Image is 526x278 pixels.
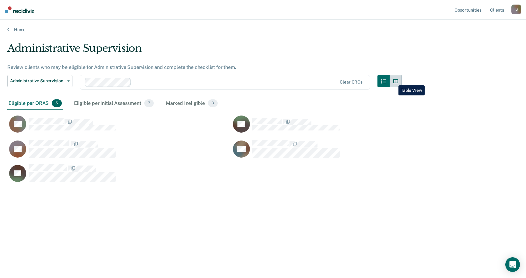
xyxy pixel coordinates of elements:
[208,99,218,107] span: 3
[5,6,34,13] img: Recidiviz
[7,97,63,110] div: Eligible per ORAS5
[7,27,519,32] a: Home
[231,140,455,164] div: CaseloadOpportunityCell-235590
[7,64,402,70] div: Review clients who may be eligible for Administrative Supervision and complete the checklist for ...
[505,257,520,272] div: Open Intercom Messenger
[231,115,455,140] div: CaseloadOpportunityCell-351836
[7,42,402,59] div: Administrative Supervision
[7,75,72,87] button: Administrative Supervision
[7,164,231,188] div: CaseloadOpportunityCell-353513
[73,97,155,110] div: Eligible per Initial Assessment7
[144,99,154,107] span: 7
[10,78,65,84] span: Administrative Supervision
[511,5,521,14] div: I U
[511,5,521,14] button: IU
[7,140,231,164] div: CaseloadOpportunityCell-211914
[52,99,61,107] span: 5
[7,115,231,140] div: CaseloadOpportunityCell-309132
[340,80,363,85] div: Clear CROs
[165,97,219,110] div: Marked Ineligible3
